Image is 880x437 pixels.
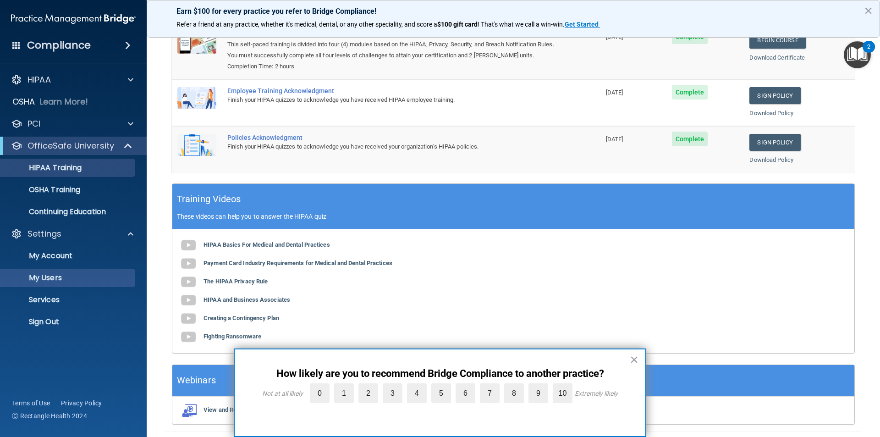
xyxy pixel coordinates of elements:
p: How likely are you to recommend Bridge Compliance to another practice? [253,368,627,380]
a: Download Policy [749,110,793,116]
div: Finish your HIPAA quizzes to acknowledge you have received your organization’s HIPAA policies. [227,141,555,152]
img: PMB logo [11,10,136,28]
b: HIPAA and Business Associates [203,296,290,303]
img: gray_youtube_icon.38fcd6cc.png [179,273,198,291]
button: Close [630,352,638,367]
strong: Get Started [565,21,599,28]
p: Earn $100 for every practice you refer to Bridge Compliance! [176,7,850,16]
div: Employee Training Acknowledgment [227,87,555,94]
img: gray_youtube_icon.38fcd6cc.png [179,291,198,310]
b: View and Register for Upcoming Webinars [203,406,316,413]
label: 1 [334,383,354,403]
div: Extremely likely [575,390,618,397]
b: Fighting Ransomware [203,333,261,340]
span: Refer a friend at any practice, whether it's medical, dental, or any other speciality, and score a [176,21,437,28]
label: 5 [431,383,451,403]
p: My Account [6,251,131,260]
h4: Compliance [27,39,91,52]
div: This self-paced training is divided into four (4) modules based on the HIPAA, Privacy, Security, ... [227,39,555,61]
p: HIPAA [27,74,51,85]
a: Download Policy [749,156,793,163]
div: Finish your HIPAA quizzes to acknowledge you have received HIPAA employee training. [227,94,555,105]
b: The HIPAA Privacy Rule [203,278,268,285]
label: 9 [528,383,548,403]
p: These videos can help you to answer the HIPAA quiz [177,213,850,220]
a: Sign Policy [749,87,800,104]
strong: $100 gift card [437,21,478,28]
span: [DATE] [606,89,623,96]
b: HIPAA Basics For Medical and Dental Practices [203,241,330,248]
p: OSHA Training [6,185,80,194]
h5: Webinars [177,372,216,388]
span: ! That's what we call a win-win. [478,21,565,28]
div: Not at all likely [262,390,303,397]
label: 10 [553,383,572,403]
p: Sign Out [6,317,131,326]
a: Terms of Use [12,398,50,408]
p: Settings [27,228,61,239]
p: Services [6,295,131,304]
label: 2 [358,383,378,403]
h5: Training Videos [177,191,241,207]
span: Complete [672,132,708,146]
div: 2 [867,47,870,59]
span: [DATE] [606,136,623,143]
label: 3 [383,383,402,403]
img: gray_youtube_icon.38fcd6cc.png [179,328,198,346]
p: Learn More! [40,96,88,107]
a: Privacy Policy [61,398,102,408]
img: gray_youtube_icon.38fcd6cc.png [179,310,198,328]
a: Download Certificate [749,54,805,61]
label: 0 [310,383,330,403]
span: Ⓒ Rectangle Health 2024 [12,411,87,420]
img: webinarIcon.c7ebbf15.png [179,404,198,417]
a: Sign Policy [749,134,800,151]
label: 6 [456,383,475,403]
span: [DATE] [606,33,623,40]
button: Close [864,3,873,18]
b: Payment Card Industry Requirements for Medical and Dental Practices [203,260,392,266]
label: 4 [407,383,427,403]
label: 7 [480,383,500,403]
b: Creating a Contingency Plan [203,315,279,321]
label: 8 [504,383,524,403]
span: Complete [672,85,708,100]
img: gray_youtube_icon.38fcd6cc.png [179,236,198,254]
p: OSHA [12,96,35,107]
p: Continuing Education [6,207,131,216]
img: gray_youtube_icon.38fcd6cc.png [179,254,198,273]
button: Open Resource Center, 2 new notifications [844,41,871,68]
p: My Users [6,273,131,282]
p: PCI [27,118,40,129]
a: Begin Course [749,32,805,49]
div: Completion Time: 2 hours [227,61,555,72]
div: Policies Acknowledgment [227,134,555,141]
p: HIPAA Training [6,163,82,172]
p: OfficeSafe University [27,140,114,151]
